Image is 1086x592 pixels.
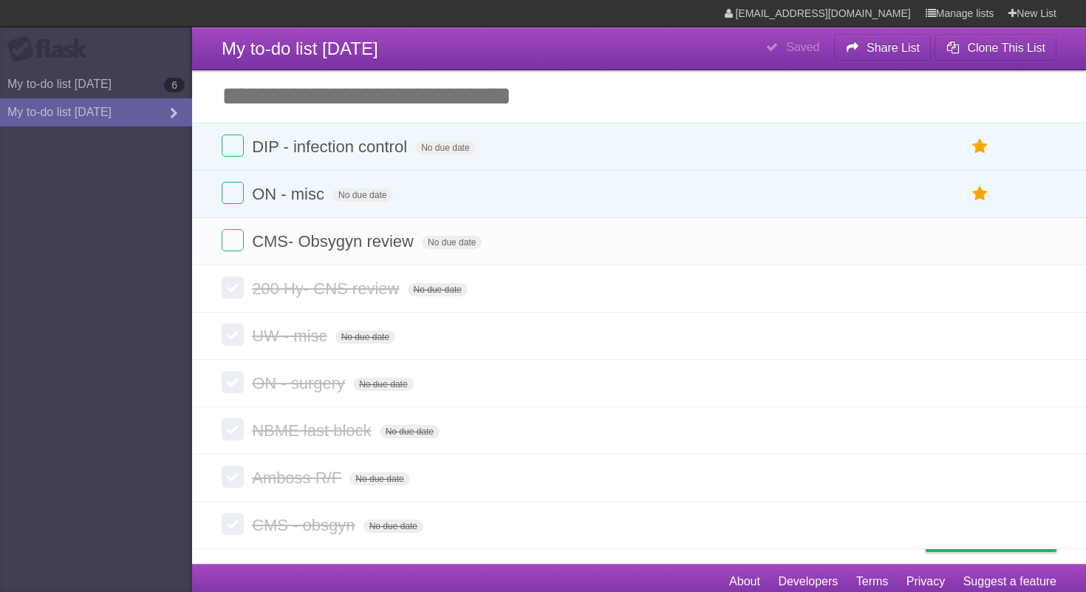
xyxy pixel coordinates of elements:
label: Done [222,466,244,488]
span: My to-do list [DATE] [222,38,378,58]
span: No due date [349,472,409,486]
span: Amboss R/F [252,469,345,487]
b: Saved [786,41,819,53]
span: No due date [353,378,413,391]
button: Share List [834,35,932,61]
label: Done [222,513,244,535]
b: Clone This List [967,41,1045,54]
label: Star task [966,182,994,206]
label: Done [222,324,244,346]
span: No due date [422,236,482,249]
label: Done [222,229,244,251]
span: No due date [415,141,475,154]
b: 6 [164,78,185,92]
div: Flask [7,36,96,63]
span: CMS- Obsygyn review [252,232,417,251]
span: NBME last block [252,421,375,440]
label: Star task [966,135,994,159]
span: ON - misc [252,185,328,203]
label: Done [222,418,244,440]
span: 200 Hy- CNS review [252,279,403,298]
label: Done [222,182,244,204]
span: UW - misc [252,327,330,345]
button: Clone This List [935,35,1056,61]
span: ON - surgery [252,374,349,392]
span: No due date [335,330,395,344]
label: Done [222,276,244,299]
span: No due date [380,425,440,438]
span: Buy me a coffee [957,525,1049,551]
span: No due date [408,283,468,296]
b: Share List [867,41,920,54]
span: No due date [363,520,423,533]
span: DIP - infection control [252,137,411,156]
span: No due date [332,188,392,202]
label: Done [222,371,244,393]
label: Done [222,135,244,157]
span: CMS - obsgyn [252,516,358,534]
